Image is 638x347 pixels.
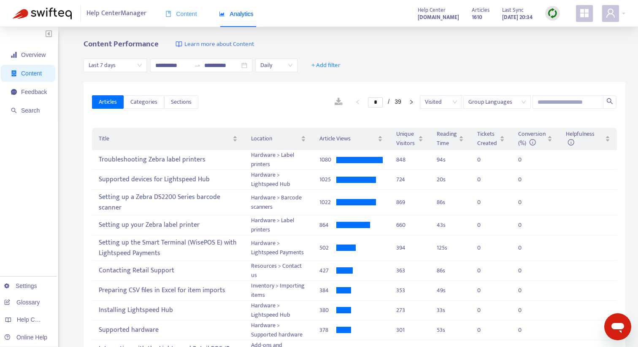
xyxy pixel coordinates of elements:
a: [DOMAIN_NAME] [418,12,459,22]
li: Previous Page [351,97,365,107]
span: Analytics [219,11,254,17]
span: Location [251,134,299,143]
div: 0 [518,243,535,253]
span: Articles [99,97,117,107]
span: / [388,98,389,105]
td: Resources > Contact us [244,261,313,281]
button: left [351,97,365,107]
li: 1/39 [368,97,401,107]
div: 869 [396,198,424,207]
span: Helpfulness [566,129,595,148]
div: 0 [518,155,535,164]
strong: 1610 [472,13,482,22]
iframe: Button to launch messaging window [604,313,631,340]
a: Glossary [4,299,40,306]
td: Hardware > Label printers [244,215,313,235]
div: 0 [518,198,535,207]
li: Next Page [405,97,418,107]
div: 378 [319,325,336,335]
a: Learn more about Content [176,40,254,49]
img: sync.dc5367851b00ba804db3.png [547,8,558,19]
span: message [11,89,17,95]
td: Hardware > Lightspeed Hub [244,301,313,320]
div: Installing Lightspeed Hub [99,303,237,317]
div: 427 [319,266,336,275]
button: Articles [92,95,124,109]
div: Preparing CSV files in Excel for item imports [99,283,237,297]
span: + Add filter [311,60,341,70]
div: 0 [518,286,535,295]
td: Hardware > Supported hardware [244,320,313,340]
div: Contacting Retail Support [99,264,237,277]
div: 0 [477,325,494,335]
div: 0 [477,306,494,315]
span: Learn more about Content [184,40,254,49]
div: 363 [396,266,424,275]
td: Hardware > Barcode scanners [244,190,313,215]
div: Supported hardware [99,323,237,337]
span: Daily [260,59,292,72]
span: Search [21,107,40,114]
span: book [165,11,171,17]
button: Sections [164,95,198,109]
div: 0 [477,175,494,184]
span: Title [99,134,230,143]
div: Troubleshooting Zebra label printers [99,153,237,167]
div: 53 s [437,325,464,335]
span: Tickets Created [477,129,498,148]
span: area-chart [219,11,225,17]
button: right [405,97,418,107]
div: 724 [396,175,424,184]
div: 0 [477,198,494,207]
div: 86 s [437,198,464,207]
th: Location [244,128,313,150]
span: Feedback [21,89,47,95]
div: 125 s [437,243,464,253]
div: 0 [477,266,494,275]
th: Reading Time [430,128,470,150]
div: 94 s [437,155,464,164]
img: Swifteq [13,8,72,19]
div: 384 [319,286,336,295]
div: 353 [396,286,424,295]
span: Conversion (%) [518,129,546,148]
div: 20 s [437,175,464,184]
button: + Add filter [305,59,347,72]
strong: [DOMAIN_NAME] [418,13,459,22]
div: Setting up a Zebra DS2200 Series barcode scanner [99,190,237,215]
div: Setting up the Smart Terminal (WisePOS E) with Lightspeed Payments [99,236,237,260]
div: Supported devices for Lightspeed Hub [99,173,237,187]
th: Unique Visitors [389,128,430,150]
span: Sections [171,97,192,107]
span: swap-right [194,62,201,69]
div: 273 [396,306,424,315]
div: 380 [319,306,336,315]
span: Help Center Manager [87,5,146,22]
td: Hardware > Label printers [244,150,313,170]
span: Group Languages [468,96,526,108]
div: 660 [396,221,424,230]
div: 502 [319,243,336,253]
span: right [409,100,414,105]
div: 0 [518,175,535,184]
span: Visited [425,96,457,108]
span: Last 7 days [89,59,142,72]
div: 0 [477,155,494,164]
div: 43 s [437,221,464,230]
span: Content [165,11,197,17]
span: appstore [579,8,589,18]
span: signal [11,52,17,58]
span: search [606,98,613,105]
div: 0 [477,243,494,253]
span: Reading Time [437,129,457,148]
div: 0 [518,306,535,315]
span: Help Center [418,5,446,15]
div: 1022 [319,198,336,207]
div: 49 s [437,286,464,295]
strong: [DATE] 20:34 [502,13,533,22]
th: Tickets Created [470,128,511,150]
div: 0 [477,221,494,230]
td: Hardware > Lightspeed Hub [244,170,313,190]
span: user [606,8,616,18]
div: 86 s [437,266,464,275]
